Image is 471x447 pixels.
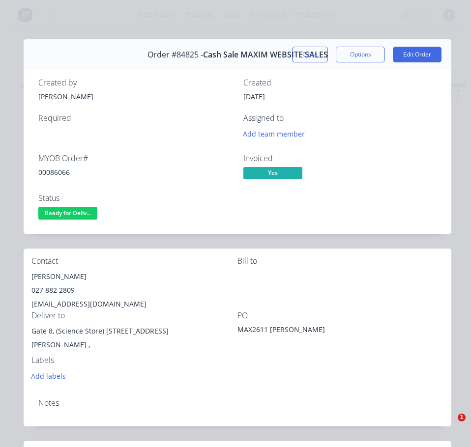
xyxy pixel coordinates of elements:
div: Assigned to [243,113,437,123]
span: [DATE] [243,92,265,101]
div: Required [38,113,232,123]
div: Deliver to [31,311,237,320]
span: 1 [458,414,466,421]
button: Ready for Deliv... [38,207,97,222]
div: [PERSON_NAME] [38,91,232,102]
iframe: Intercom live chat [438,414,461,437]
div: Created [243,78,437,87]
button: Close [292,47,328,62]
div: [PERSON_NAME]027 882 2809[EMAIL_ADDRESS][DOMAIN_NAME] [31,270,237,311]
div: Contact [31,256,237,266]
div: Invoiced [243,154,437,163]
div: MYOB Order # [38,154,232,163]
div: Notes [38,398,437,408]
button: Add team member [238,127,310,140]
div: 027 882 2809 [31,283,237,297]
button: Options [336,47,385,62]
span: Order #84825 - [147,50,203,59]
div: Gate 8, (Science Store) [STREET_ADDRESS] [31,324,237,338]
div: [PERSON_NAME] , [31,338,237,352]
button: Add labels [26,369,71,382]
button: Add team member [243,127,310,140]
span: Ready for Deliv... [38,207,97,219]
div: Created by [38,78,232,87]
span: Yes [243,167,302,179]
div: 00086066 [38,167,232,177]
div: Labels [31,356,237,365]
div: Gate 8, (Science Store) [STREET_ADDRESS][PERSON_NAME] , [31,324,237,356]
div: [PERSON_NAME] [31,270,237,283]
button: Edit Order [393,47,442,62]
div: PO [237,311,443,320]
div: MAX2611 [PERSON_NAME] [237,324,360,338]
span: Cash Sale MAXIM WEBSITE SALES [203,50,328,59]
div: Bill to [237,256,443,266]
div: Status [38,194,232,203]
div: [EMAIL_ADDRESS][DOMAIN_NAME] [31,297,237,311]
